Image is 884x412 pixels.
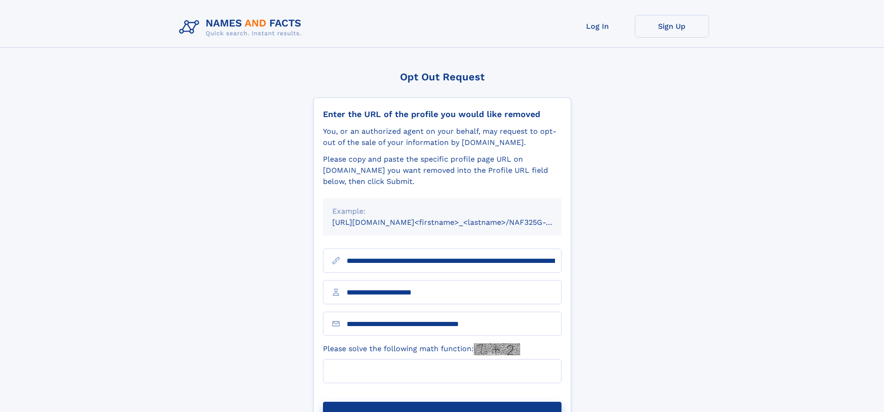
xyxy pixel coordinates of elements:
img: Logo Names and Facts [175,15,309,40]
div: Opt Out Request [313,71,571,83]
label: Please solve the following math function: [323,343,520,355]
a: Sign Up [635,15,709,38]
div: Please copy and paste the specific profile page URL on [DOMAIN_NAME] you want removed into the Pr... [323,154,561,187]
div: Enter the URL of the profile you would like removed [323,109,561,119]
a: Log In [561,15,635,38]
div: You, or an authorized agent on your behalf, may request to opt-out of the sale of your informatio... [323,126,561,148]
small: [URL][DOMAIN_NAME]<firstname>_<lastname>/NAF325G-xxxxxxxx [332,218,579,227]
div: Example: [332,206,552,217]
